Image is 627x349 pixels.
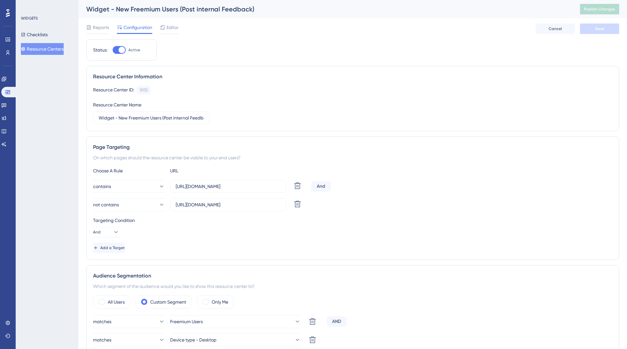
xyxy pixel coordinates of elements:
[93,198,165,211] button: not contains
[580,24,619,34] button: Save
[21,16,38,21] div: WIDGETS
[327,316,346,327] div: AND
[595,26,604,31] span: Save
[108,298,125,306] label: All Users
[93,101,141,109] div: Resource Center Name
[140,87,148,93] div: 5933
[150,298,186,306] label: Custom Segment
[311,181,331,192] div: And
[176,183,281,190] input: yourwebsite.com/path
[176,201,281,208] input: yourwebsite.com/path
[93,315,165,328] button: matches
[93,216,612,224] div: Targeting Condition
[93,86,134,94] div: Resource Center ID:
[170,315,301,328] button: Freemium Users
[128,47,140,53] span: Active
[93,167,165,175] div: Choose A Rule
[93,154,612,162] div: On which pages should the resource center be visible to your end users?
[93,227,119,237] button: And
[93,182,111,190] span: contains
[93,336,111,344] span: matches
[93,243,125,253] button: Add a Target
[93,24,109,31] span: Reports
[93,333,165,346] button: matches
[123,24,152,31] span: Configuration
[584,7,615,12] span: Publish Changes
[93,230,101,235] span: And
[86,5,564,14] div: Widget - New Freemium Users (Post internal Feedback)
[170,167,242,175] div: URL
[93,73,612,81] div: Resource Center Information
[100,245,125,250] span: Add a Target
[93,318,111,325] span: matches
[93,201,119,209] span: not contains
[93,143,612,151] div: Page Targeting
[21,43,64,55] button: Resource Centers
[212,298,228,306] label: Only Me
[170,333,301,346] button: Device type - Desktop
[93,272,612,280] div: Audience Segmentation
[536,24,575,34] button: Cancel
[170,318,203,325] span: Freemium Users
[93,180,165,193] button: contains
[549,26,562,31] span: Cancel
[167,24,179,31] span: Editor
[99,114,204,121] input: Type your Resource Center name
[21,29,48,40] button: Checklists
[580,4,619,14] button: Publish Changes
[93,46,107,54] div: Status:
[170,336,217,344] span: Device type - Desktop
[93,282,612,290] div: Which segment of the audience would you like to show this resource center to?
